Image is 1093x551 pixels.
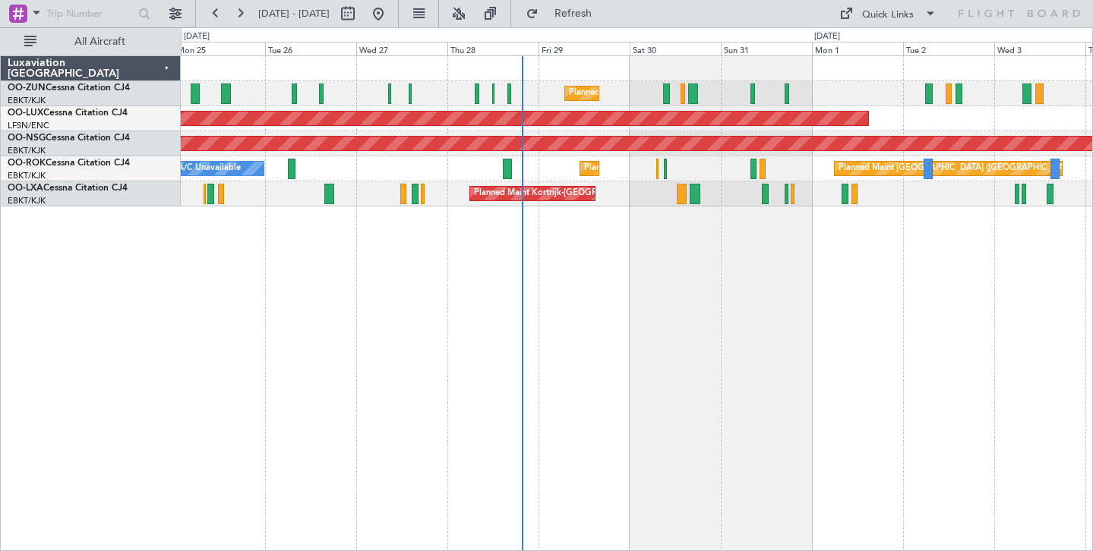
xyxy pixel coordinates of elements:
[8,184,43,193] span: OO-LXA
[46,2,134,25] input: Trip Number
[8,134,130,143] a: OO-NSGCessna Citation CJ4
[832,2,944,26] button: Quick Links
[8,170,46,181] a: EBKT/KJK
[184,30,210,43] div: [DATE]
[862,8,914,23] div: Quick Links
[356,42,447,55] div: Wed 27
[8,95,46,106] a: EBKT/KJK
[8,109,128,118] a: OO-LUXCessna Citation CJ4
[539,42,630,55] div: Fri 29
[174,42,265,55] div: Mon 25
[812,42,903,55] div: Mon 1
[265,42,356,55] div: Tue 26
[474,182,651,205] div: Planned Maint Kortrijk-[GEOGRAPHIC_DATA]
[178,157,241,180] div: A/C Unavailable
[584,157,761,180] div: Planned Maint Kortrijk-[GEOGRAPHIC_DATA]
[8,145,46,156] a: EBKT/KJK
[630,42,721,55] div: Sat 30
[8,120,49,131] a: LFSN/ENC
[519,2,610,26] button: Refresh
[258,7,330,20] span: [DATE] - [DATE]
[569,82,746,105] div: Planned Maint Kortrijk-[GEOGRAPHIC_DATA]
[8,159,130,168] a: OO-ROKCessna Citation CJ4
[8,83,46,93] span: OO-ZUN
[8,134,46,143] span: OO-NSG
[721,42,812,55] div: Sun 31
[839,157,1078,180] div: Planned Maint [GEOGRAPHIC_DATA] ([GEOGRAPHIC_DATA])
[542,8,605,19] span: Refresh
[814,30,840,43] div: [DATE]
[8,184,128,193] a: OO-LXACessna Citation CJ4
[8,109,43,118] span: OO-LUX
[8,83,130,93] a: OO-ZUNCessna Citation CJ4
[903,42,994,55] div: Tue 2
[39,36,160,47] span: All Aircraft
[17,30,165,54] button: All Aircraft
[8,195,46,206] a: EBKT/KJK
[447,42,539,55] div: Thu 28
[994,42,1085,55] div: Wed 3
[8,159,46,168] span: OO-ROK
